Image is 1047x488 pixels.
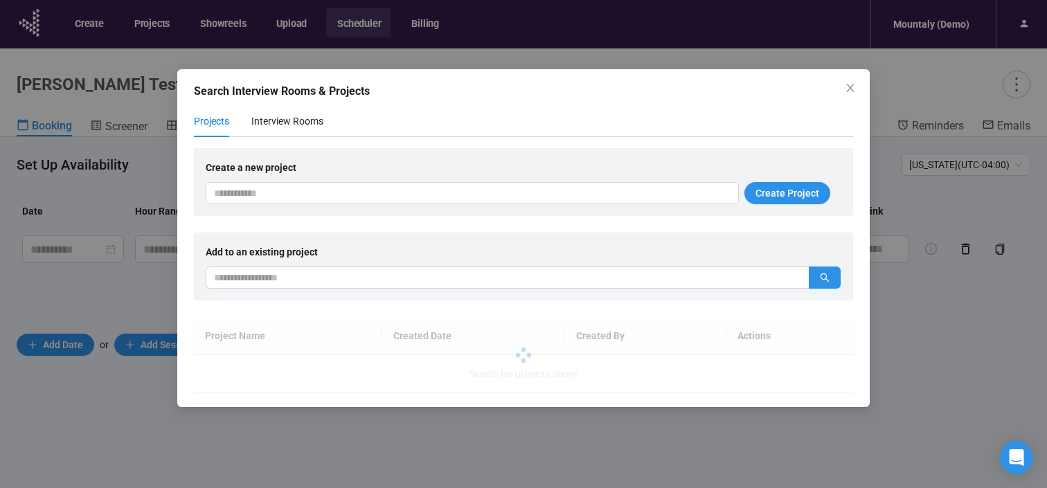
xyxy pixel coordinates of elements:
[1000,441,1033,474] div: Open Intercom Messenger
[206,244,841,260] h4: Add to an existing project
[843,81,858,96] button: Close
[845,82,856,93] span: close
[206,160,841,175] h4: Create a new project
[194,114,229,129] div: Projects
[251,114,323,129] div: Interview Rooms
[194,83,853,100] div: Search Interview Rooms & Projects
[744,182,830,204] button: Create Project
[820,273,830,282] span: search
[809,266,841,289] button: search
[755,186,819,201] span: Create Project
